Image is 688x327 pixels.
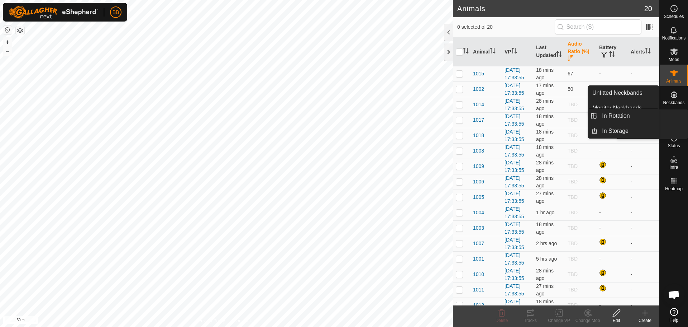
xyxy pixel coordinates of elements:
a: [DATE] 17:33:55 [505,144,524,158]
td: - [628,190,659,205]
span: 1008 [473,147,484,155]
div: Change Mob [573,317,602,324]
a: [DATE] 17:33:55 [505,206,524,219]
th: Battery [596,37,628,66]
p-sorticon: Activate to sort [645,49,651,55]
th: VP [502,37,533,66]
span: 30 Aug 2025, 12:01 pm [536,240,557,246]
span: Mobs [669,57,679,62]
a: [DATE] 17:33:55 [505,252,524,266]
span: TBD [568,194,578,200]
p-sorticon: Activate to sort [609,52,615,58]
a: In Storage [598,124,659,138]
span: 30 Aug 2025, 1:51 pm [536,113,554,127]
span: Heatmap [665,187,683,191]
p-sorticon: Activate to sort [511,49,517,55]
span: 30 Aug 2025, 1:51 pm [536,144,554,158]
span: 30 Aug 2025, 1:51 pm [536,221,554,235]
span: TBD [568,117,578,123]
span: Infra [669,165,678,169]
span: 30 Aug 2025, 12:51 pm [536,210,554,215]
p-sorticon: Activate to sort [556,52,562,58]
a: [DATE] 17:33:55 [505,299,524,312]
a: Help [660,305,688,325]
li: In Rotation [588,109,659,123]
a: [DATE] 17:33:55 [505,160,524,173]
td: - [628,282,659,298]
span: 30 Aug 2025, 1:51 pm [536,299,554,312]
span: 1002 [473,85,484,93]
td: - [596,298,628,313]
span: Unfitted Neckbands [592,89,642,97]
span: Neckbands [663,101,684,105]
span: 30 Aug 2025, 8:43 am [536,256,557,262]
span: 1006 [473,178,484,186]
td: - [628,298,659,313]
span: 1007 [473,240,484,247]
span: Delete [496,318,508,323]
span: Status [668,144,680,148]
span: TBD [568,179,578,184]
a: Open chat [663,284,685,305]
span: In Storage [602,127,629,135]
span: 1017 [473,116,484,124]
button: – [3,47,12,56]
input: Search (S) [555,19,641,34]
td: - [628,66,659,81]
span: TBD [568,240,578,246]
span: 1018 [473,132,484,139]
a: [DATE] 17:33:55 [505,191,524,204]
span: 30 Aug 2025, 1:51 pm [536,67,554,80]
span: 1001 [473,255,484,263]
span: TBD [568,287,578,293]
span: 30 Aug 2025, 1:41 pm [536,175,554,188]
span: 1014 [473,101,484,108]
span: 30 Aug 2025, 1:41 pm [536,268,554,281]
p-sorticon: Activate to sort [463,49,469,55]
td: - [596,251,628,267]
span: 50 [568,86,573,92]
span: 30 Aug 2025, 1:51 pm [536,83,554,96]
span: 20 [644,3,652,14]
td: - [628,267,659,282]
td: - [628,205,659,220]
span: 1005 [473,193,484,201]
a: Contact Us [234,318,255,324]
a: [DATE] 17:33:55 [505,113,524,127]
h2: Animals [457,4,644,13]
span: TBD [568,271,578,277]
div: Create [631,317,659,324]
span: 30 Aug 2025, 1:41 pm [536,191,554,204]
a: Unfitted Neckbands [588,86,659,100]
span: In Rotation [602,112,630,120]
th: Alerts [628,37,659,66]
span: 1015 [473,70,484,78]
td: - [628,251,659,267]
span: TBD [568,256,578,262]
span: TBD [568,132,578,138]
a: [DATE] 17:33:55 [505,129,524,142]
td: - [628,81,659,97]
button: Reset Map [3,26,12,34]
span: 1009 [473,163,484,170]
span: 1011 [473,286,484,294]
span: 0 selected of 20 [457,23,555,31]
span: TBD [568,210,578,215]
td: - [628,174,659,190]
div: Tracks [516,317,545,324]
span: 1010 [473,271,484,278]
span: TBD [568,163,578,169]
span: 30 Aug 2025, 1:41 pm [536,160,554,173]
span: 30 Aug 2025, 1:41 pm [536,98,554,111]
td: - [596,143,628,159]
th: Last Updated [533,37,565,66]
a: In Rotation [598,109,659,123]
div: Change VP [545,317,573,324]
a: Monitor Neckbands [588,101,659,115]
a: [DATE] 17:33:55 [505,83,524,96]
span: TBD [568,102,578,107]
span: 1003 [473,224,484,232]
a: [DATE] 17:33:55 [505,98,524,111]
td: - [628,159,659,174]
